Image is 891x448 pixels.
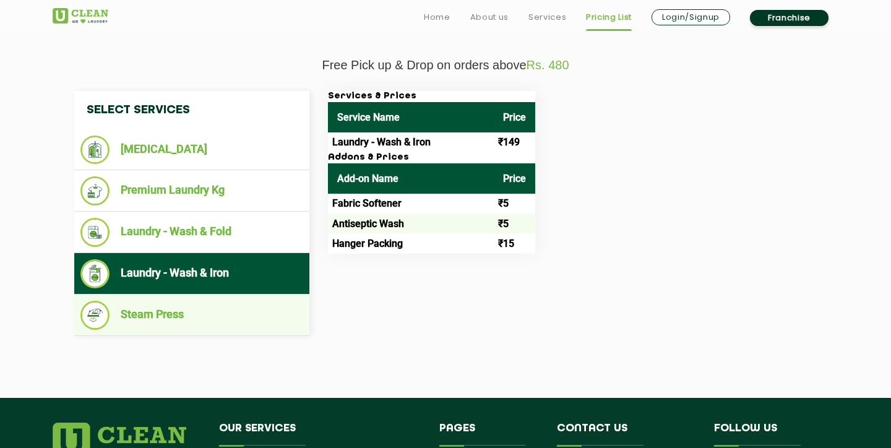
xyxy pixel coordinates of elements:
img: Laundry - Wash & Iron [80,259,110,288]
a: Pricing List [586,10,632,25]
h4: Select Services [74,91,309,129]
img: Laundry - Wash & Fold [80,218,110,247]
a: Home [424,10,450,25]
li: Premium Laundry Kg [80,176,303,205]
td: Laundry - Wash & Iron [328,132,494,152]
img: UClean Laundry and Dry Cleaning [53,8,108,24]
a: Services [528,10,566,25]
td: ₹149 [494,132,535,152]
span: Rs. 480 [527,58,569,72]
a: About us [470,10,509,25]
th: Service Name [328,102,494,132]
h3: Addons & Prices [328,152,535,163]
h4: Pages [439,423,539,446]
li: Laundry - Wash & Fold [80,218,303,247]
p: Free Pick up & Drop on orders above [53,58,838,72]
li: Steam Press [80,301,303,330]
th: Add-on Name [328,163,494,194]
th: Price [494,102,535,132]
h4: Follow us [714,423,823,446]
th: Price [494,163,535,194]
td: Fabric Softener [328,194,494,213]
img: Steam Press [80,301,110,330]
a: Franchise [750,10,829,26]
li: [MEDICAL_DATA] [80,136,303,164]
h3: Services & Prices [328,91,535,102]
img: Premium Laundry Kg [80,176,110,205]
li: Laundry - Wash & Iron [80,259,303,288]
td: ₹15 [494,233,535,253]
td: Hanger Packing [328,233,494,253]
td: ₹5 [494,194,535,213]
h4: Our Services [219,423,421,446]
td: ₹5 [494,213,535,233]
a: Login/Signup [652,9,730,25]
td: Antiseptic Wash [328,213,494,233]
h4: Contact us [557,423,695,446]
img: Dry Cleaning [80,136,110,164]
